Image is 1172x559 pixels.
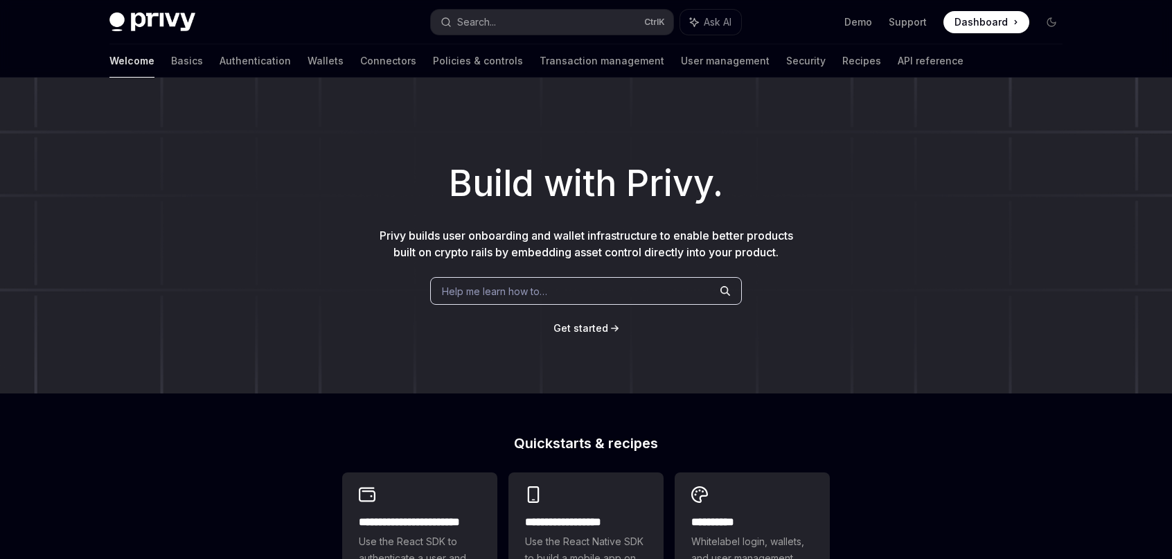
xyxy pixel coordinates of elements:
span: Get started [553,322,608,334]
a: Security [786,44,826,78]
a: Transaction management [540,44,664,78]
span: Ctrl K [644,17,665,28]
a: Dashboard [943,11,1029,33]
a: Get started [553,321,608,335]
a: Authentication [220,44,291,78]
a: Recipes [842,44,881,78]
span: Dashboard [955,15,1008,29]
a: Support [889,15,927,29]
div: Search... [457,14,496,30]
a: Demo [844,15,872,29]
a: Policies & controls [433,44,523,78]
a: Welcome [109,44,154,78]
a: Basics [171,44,203,78]
a: User management [681,44,770,78]
a: Wallets [308,44,344,78]
span: Privy builds user onboarding and wallet infrastructure to enable better products built on crypto ... [380,229,793,259]
button: Search...CtrlK [431,10,673,35]
a: Connectors [360,44,416,78]
span: Help me learn how to… [442,284,547,299]
h2: Quickstarts & recipes [342,436,830,450]
img: dark logo [109,12,195,32]
h1: Build with Privy. [22,157,1150,211]
a: API reference [898,44,964,78]
button: Toggle dark mode [1040,11,1063,33]
button: Ask AI [680,10,741,35]
span: Ask AI [704,15,731,29]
